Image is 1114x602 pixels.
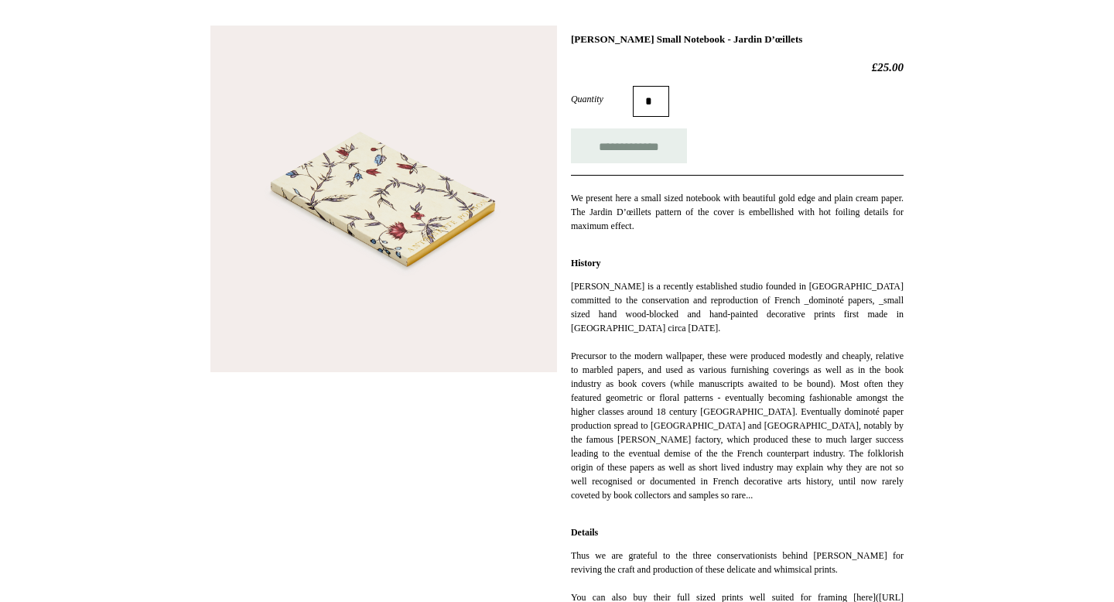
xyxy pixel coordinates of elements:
[571,92,633,106] label: Quantity
[571,527,598,538] strong: Details
[571,258,601,269] strong: History
[571,279,904,502] p: [PERSON_NAME] is a recently established studio founded in [GEOGRAPHIC_DATA] committed to the cons...
[571,60,904,74] h2: £25.00
[571,191,904,233] p: We present here a small sized notebook with beautiful gold edge and plain cream paper. The Jardin...
[210,26,557,372] img: Antoinette Poisson Small Notebook - Jardin D’œillets
[571,33,904,46] h1: [PERSON_NAME] Small Notebook - Jardin D’œillets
